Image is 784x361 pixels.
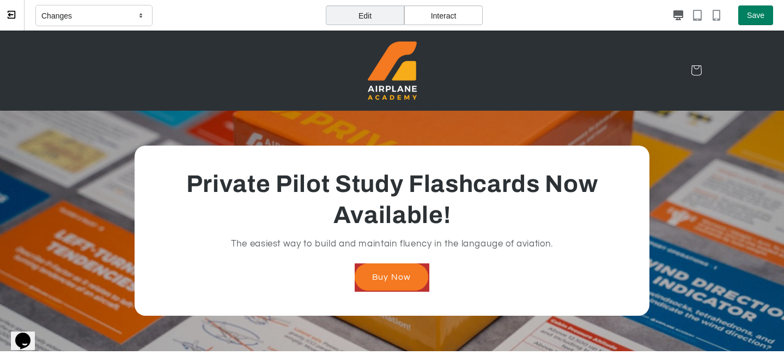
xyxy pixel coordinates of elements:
[11,317,46,350] iframe: chat widget
[747,11,764,20] span: Save
[155,138,630,200] h2: Private Pilot Study Flashcards Now Available!
[368,11,417,69] img: Airplane Academy
[355,233,428,260] a: Buy Now
[363,7,421,74] a: Airplane Academy
[155,206,630,222] p: The easiest way to build and maintain fluency in the langauge of aviation.
[404,5,483,25] div: Interact
[326,5,404,25] div: Edit
[738,5,773,25] button: Save
[41,10,72,21] p: Changes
